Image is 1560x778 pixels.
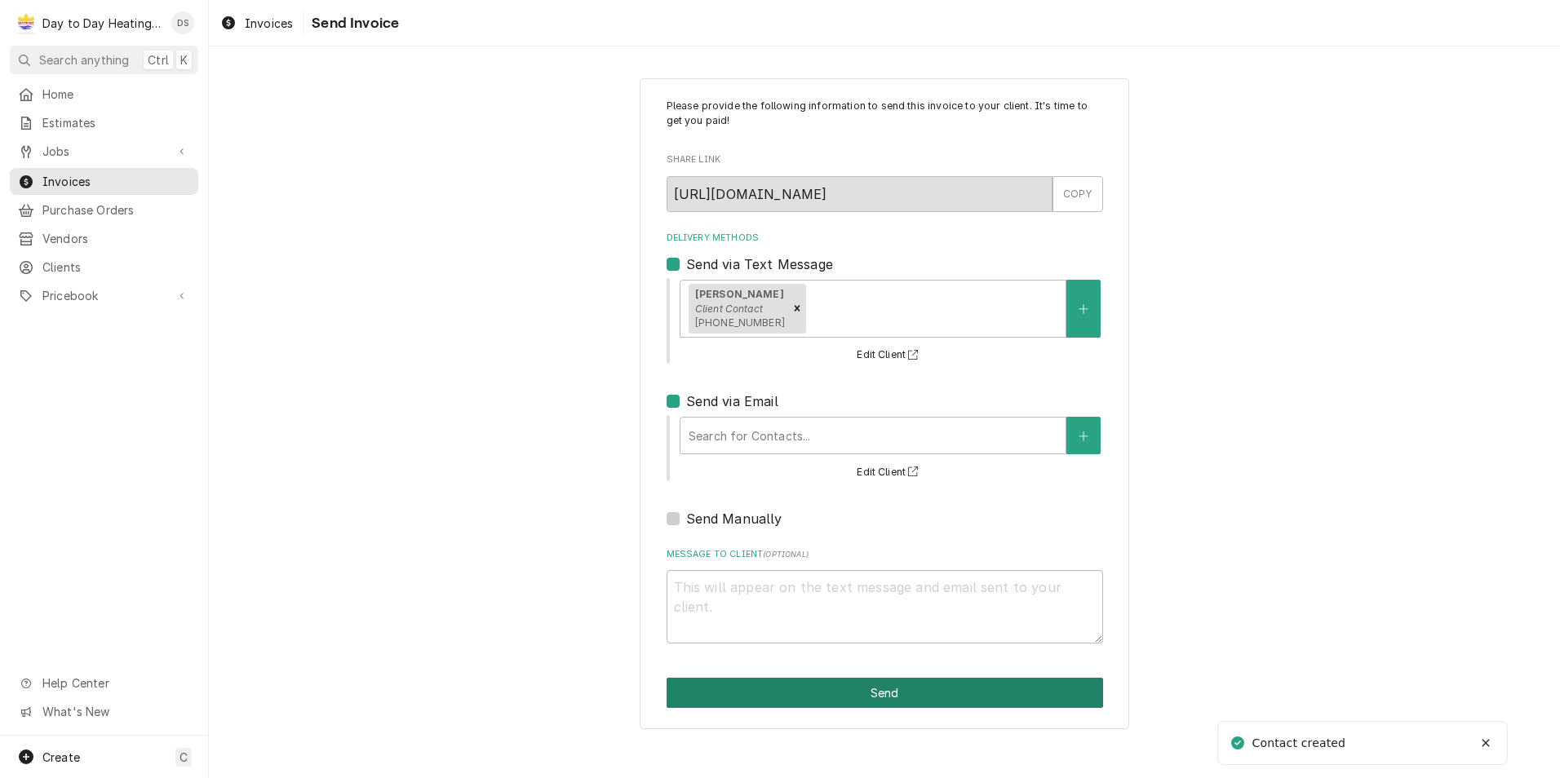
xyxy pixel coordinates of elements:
button: Edit Client [854,462,925,483]
label: Delivery Methods [667,232,1103,245]
div: Contact created [1252,735,1349,752]
a: Purchase Orders [10,197,198,223]
span: K [180,51,188,69]
span: [PHONE_NUMBER] [695,316,785,329]
a: Estimates [10,109,198,136]
span: Invoices [42,173,190,190]
div: Remove [object Object] [788,284,806,334]
button: Create New Contact [1066,417,1101,454]
span: What's New [42,703,188,720]
label: Send via Text Message [686,254,833,274]
label: Send Manually [686,509,782,528]
button: Search anythingCtrlK [10,46,198,74]
span: Send Invoice [307,12,399,34]
div: Message to Client [667,548,1103,643]
span: Create [42,750,80,764]
a: Go to Help Center [10,670,198,696]
a: Go to Pricebook [10,282,198,309]
p: Please provide the following information to send this invoice to your client. It's time to get yo... [667,99,1103,129]
button: Edit Client [854,345,925,365]
div: David Silvestre's Avatar [171,11,194,34]
a: Invoices [214,10,299,37]
em: Client Contact [695,303,763,315]
label: Message to Client [667,548,1103,561]
button: COPY [1053,176,1103,212]
label: Share Link [667,153,1103,166]
div: Button Group [667,678,1103,708]
strong: [PERSON_NAME] [695,288,784,300]
a: Clients [10,254,198,281]
span: Pricebook [42,287,166,304]
div: Day to Day Heating and Cooling's Avatar [15,11,38,34]
span: Ctrl [148,51,169,69]
span: Clients [42,259,190,276]
span: Home [42,86,190,103]
span: Estimates [42,114,190,131]
span: C [179,749,188,766]
span: Search anything [39,51,129,69]
label: Send via Email [686,391,778,411]
svg: Create New Contact [1079,303,1088,315]
svg: Create New Contact [1079,431,1088,442]
span: Purchase Orders [42,201,190,219]
div: Share Link [667,153,1103,211]
span: Vendors [42,230,190,247]
div: Invoice Send [640,78,1129,729]
div: Delivery Methods [667,232,1103,528]
div: DS [171,11,194,34]
a: Invoices [10,168,198,195]
div: Button Group Row [667,678,1103,708]
a: Vendors [10,225,198,252]
div: D [15,11,38,34]
div: Invoice Send Form [667,99,1103,643]
a: Go to What's New [10,698,198,725]
span: ( optional ) [763,550,809,559]
span: Invoices [245,15,293,32]
div: Day to Day Heating and Cooling [42,15,162,32]
button: Create New Contact [1066,280,1101,338]
a: Home [10,81,198,108]
span: Jobs [42,143,166,160]
a: Go to Jobs [10,138,198,165]
button: Send [667,678,1103,708]
span: Help Center [42,674,188,692]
